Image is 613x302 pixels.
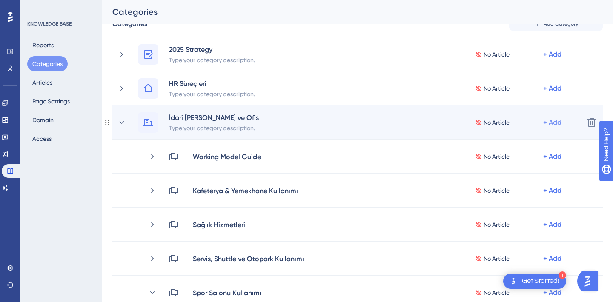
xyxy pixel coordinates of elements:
[509,17,603,31] button: Add Category
[27,37,59,53] button: Reports
[169,78,255,88] div: HR Süreçleri
[484,151,510,162] span: No Article
[112,19,147,29] div: Categories
[544,20,578,27] span: Add Category
[543,83,561,94] div: + Add
[27,20,72,27] div: KNOWLEDGE BASE
[112,6,581,18] div: Categories
[522,276,559,286] div: Get Started!
[543,117,561,128] div: + Add
[543,49,561,60] div: + Add
[169,112,259,123] div: İdari [PERSON_NAME] ve Ofis
[543,185,561,196] div: + Add
[192,185,298,196] div: Kafeterya & Yemekhane Kullanımı
[543,219,561,230] div: + Add
[484,49,510,60] span: No Article
[559,271,566,279] div: 1
[169,44,255,54] div: 2025 Strategy
[20,2,53,12] span: Need Help?
[484,288,510,298] span: No Article
[192,219,246,230] div: Sağlık Hizmetleri
[484,185,510,196] span: No Article
[508,276,518,286] img: launcher-image-alternative-text
[543,254,561,264] div: + Add
[484,83,510,94] span: No Article
[543,151,561,162] div: + Add
[27,112,59,128] button: Domain
[27,94,75,109] button: Page Settings
[27,75,57,90] button: Articles
[27,56,68,71] button: Categories
[484,219,510,230] span: No Article
[484,117,510,128] span: No Article
[169,88,255,99] div: Type your category description.
[503,274,566,289] div: Open Get Started! checklist, remaining modules: 1
[192,288,262,298] div: Spor Salonu Kullanımı
[484,254,510,264] span: No Article
[192,151,261,162] div: Working Model Guide
[192,254,304,264] div: Servis, Shuttle ve Otopark Kullanımı
[169,54,255,65] div: Type your category description.
[27,131,57,146] button: Access
[577,268,603,294] iframe: UserGuiding AI Assistant Launcher
[543,288,561,298] div: + Add
[169,123,259,133] div: Type your category description.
